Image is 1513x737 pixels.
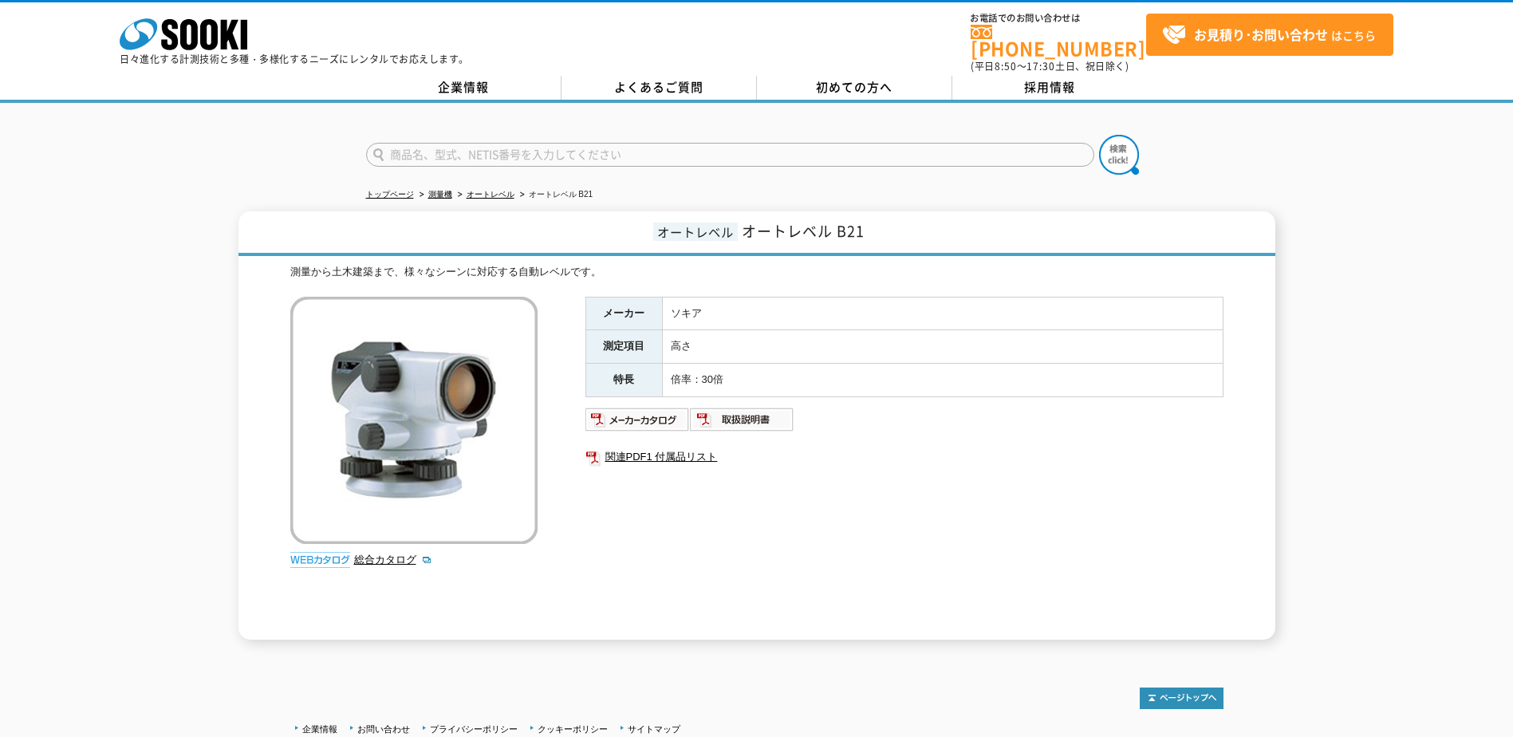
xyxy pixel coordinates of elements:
a: 測量機 [428,190,452,199]
span: はこちら [1162,23,1376,47]
a: トップページ [366,190,414,199]
a: 初めての方へ [757,76,952,100]
a: 企業情報 [366,76,561,100]
span: (平日 ～ 土日、祝日除く) [971,59,1129,73]
span: お電話でのお問い合わせは [971,14,1146,23]
a: 関連PDF1 付属品リスト [585,447,1223,467]
th: 測定項目 [585,330,662,364]
img: トップページへ [1140,688,1223,709]
img: オートレベル B21 [290,297,538,544]
a: プライバシーポリシー [430,724,518,734]
strong: お見積り･お問い合わせ [1194,25,1328,44]
p: 日々進化する計測技術と多種・多様化するニーズにレンタルでお応えします。 [120,54,469,64]
a: よくあるご質問 [561,76,757,100]
li: オートレベル B21 [517,187,593,203]
a: オートレベル [467,190,514,199]
a: [PHONE_NUMBER] [971,25,1146,57]
a: 企業情報 [302,724,337,734]
th: 特長 [585,364,662,397]
td: ソキア [662,297,1223,330]
th: メーカー [585,297,662,330]
input: 商品名、型式、NETIS番号を入力してください [366,143,1094,167]
span: オートレベル [653,223,738,241]
span: 初めての方へ [816,78,892,96]
img: btn_search.png [1099,135,1139,175]
img: メーカーカタログ [585,407,690,432]
a: 取扱説明書 [690,417,794,429]
td: 倍率：30倍 [662,364,1223,397]
td: 高さ [662,330,1223,364]
a: サイトマップ [628,724,680,734]
a: メーカーカタログ [585,417,690,429]
div: 測量から土木建築まで、様々なシーンに対応する自動レベルです。 [290,264,1223,281]
a: お問い合わせ [357,724,410,734]
a: 採用情報 [952,76,1148,100]
img: 取扱説明書 [690,407,794,432]
img: webカタログ [290,552,350,568]
span: 8:50 [995,59,1017,73]
a: お見積り･お問い合わせはこちら [1146,14,1393,56]
a: クッキーポリシー [538,724,608,734]
span: 17:30 [1026,59,1055,73]
a: 総合カタログ [354,554,432,566]
span: オートレベル B21 [742,220,865,242]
